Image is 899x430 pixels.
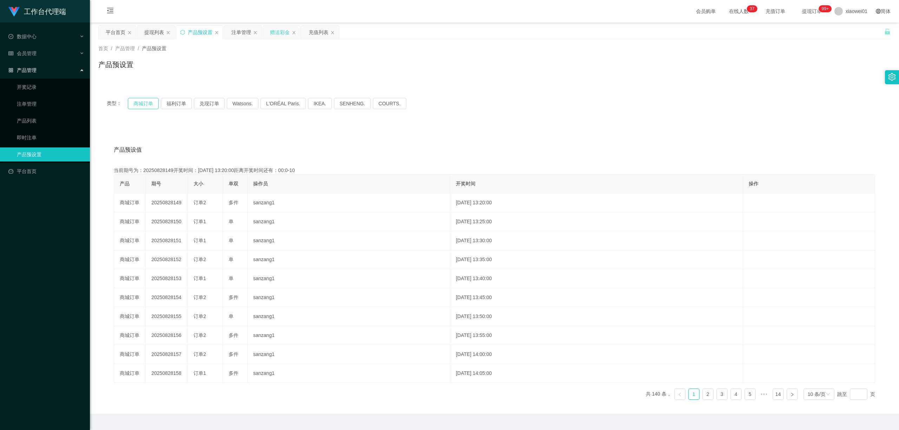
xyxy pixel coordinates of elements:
[146,193,188,212] td: 20250828149
[180,30,185,35] i: 图标: sync
[726,9,752,14] span: 在线人数
[193,370,206,376] span: 订单1
[193,332,206,338] span: 订单2
[759,389,770,400] span: •••
[193,257,206,262] span: 订单2
[193,219,206,224] span: 订单1
[450,307,743,326] td: [DATE] 13:50:00
[253,31,257,35] i: 图标: close
[114,345,146,364] td: 商城订单
[373,98,406,109] button: COURTS.
[138,46,139,51] span: /
[884,28,891,35] i: 图标: unlock
[115,46,135,51] span: 产品管理
[248,231,450,250] td: sanzang1
[248,307,450,326] td: sanzang1
[8,67,37,73] span: 产品管理
[193,351,206,357] span: 订单2
[229,238,234,243] span: 单
[248,345,450,364] td: sanzang1
[8,164,84,178] a: 图标: dashboard平台首页
[744,389,756,400] li: 5
[450,212,743,231] td: [DATE] 13:25:00
[888,73,896,81] i: 图标: setting
[146,288,188,307] td: 20250828154
[8,34,37,39] span: 数据中心
[144,26,164,39] div: 提现列表
[229,219,234,224] span: 单
[450,288,743,307] td: [DATE] 13:45:00
[193,295,206,300] span: 订单2
[166,31,170,35] i: 图标: close
[229,295,238,300] span: 多件
[114,288,146,307] td: 商城订单
[146,364,188,383] td: 20250828158
[819,5,832,12] sup: 984
[227,98,258,109] button: Watsons.
[114,326,146,345] td: 商城订单
[730,389,742,400] li: 4
[248,269,450,288] td: sanzang1
[114,307,146,326] td: 商城订单
[194,98,225,109] button: 兑现订单
[146,345,188,364] td: 20250828157
[114,193,146,212] td: 商城订单
[745,389,755,399] a: 5
[749,181,759,186] span: 操作
[146,212,188,231] td: 20250828150
[229,313,234,319] span: 单
[188,26,212,39] div: 产品预设置
[120,181,130,186] span: 产品
[450,364,743,383] td: [DATE] 14:05:00
[248,193,450,212] td: sanzang1
[215,31,219,35] i: 图标: close
[229,200,238,205] span: 多件
[17,147,84,161] a: 产品预设置
[876,9,881,14] i: 图标: global
[229,351,238,357] span: 多件
[248,364,450,383] td: sanzang1
[114,364,146,383] td: 商城订单
[193,200,206,205] span: 订单2
[450,345,743,364] td: [DATE] 14:00:00
[193,181,203,186] span: 大小
[799,9,825,14] span: 提现订单
[716,389,728,400] li: 3
[17,97,84,111] a: 注单管理
[229,276,234,281] span: 单
[773,389,783,399] a: 14
[98,0,122,23] i: 图标: menu-fold
[674,389,685,400] li: 上一页
[146,326,188,345] td: 20250828156
[826,392,830,397] i: 图标: down
[17,114,84,128] a: 产品列表
[773,389,784,400] li: 14
[8,51,13,56] i: 图标: table
[270,26,290,39] div: 赠送彩金
[762,9,789,14] span: 充值订单
[111,46,112,51] span: /
[717,389,727,399] a: 3
[114,250,146,269] td: 商城订单
[248,250,450,269] td: sanzang1
[752,5,755,12] p: 7
[731,389,741,399] a: 4
[151,181,161,186] span: 期号
[703,389,713,399] a: 2
[98,59,133,70] h1: 产品预设置
[330,31,335,35] i: 图标: close
[248,326,450,345] td: sanzang1
[759,389,770,400] li: 向后 5 页
[229,181,238,186] span: 单双
[193,313,206,319] span: 订单2
[114,231,146,250] td: 商城订单
[17,131,84,145] a: 即时注单
[248,288,450,307] td: sanzang1
[689,389,699,399] a: 1
[450,231,743,250] td: [DATE] 13:30:00
[146,307,188,326] td: 20250828155
[142,46,166,51] span: 产品预设置
[161,98,192,109] button: 福利订单
[808,389,826,399] div: 10 条/页
[8,34,13,39] i: 图标: check-circle-o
